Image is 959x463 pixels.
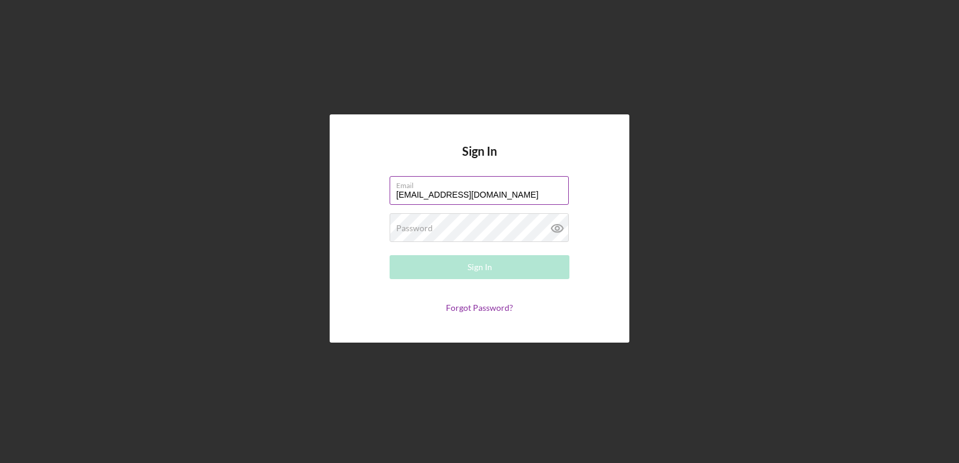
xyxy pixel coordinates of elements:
button: Sign In [390,255,569,279]
label: Email [396,177,569,190]
label: Password [396,223,433,233]
a: Forgot Password? [446,302,513,313]
div: Sign In [468,255,492,279]
h4: Sign In [462,144,497,176]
